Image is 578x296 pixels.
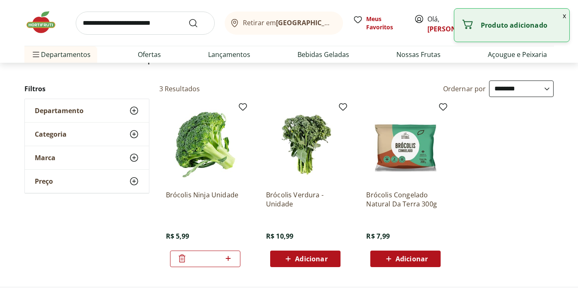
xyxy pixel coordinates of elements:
input: search [76,12,215,35]
a: [PERSON_NAME] [427,24,481,33]
a: Ofertas [138,50,161,59]
button: Departamento [25,99,149,122]
img: Hortifruti [24,10,66,35]
span: Preço [35,177,53,185]
a: Nossas Frutas [396,50,441,59]
p: Produto adicionado [481,21,563,29]
button: Adicionar [270,251,341,267]
a: Meus Favoritos [353,15,404,31]
a: Brócolis Congelado Natural Da Terra 300g [366,190,445,208]
span: Olá, [427,14,464,34]
h2: 3 Resultados [159,84,200,93]
h2: Filtros [24,81,149,97]
span: Departamentos [31,45,91,64]
h1: Mostrando resultados para: [24,50,554,64]
span: Categoria [35,130,67,138]
button: Retirar em[GEOGRAPHIC_DATA]/[GEOGRAPHIC_DATA] [225,12,343,35]
a: Bebidas Geladas [297,50,349,59]
a: Brócolis Ninja Unidade [166,190,245,208]
a: Lançamentos [208,50,250,59]
button: Fechar notificação [559,9,569,23]
label: Ordernar por [443,84,486,93]
button: Menu [31,45,41,64]
a: Açougue e Peixaria [488,50,547,59]
button: Preço [25,170,149,193]
span: Meus Favoritos [366,15,404,31]
span: Departamento [35,107,84,115]
span: Adicionar [396,256,428,262]
button: Submit Search [188,18,208,28]
span: R$ 7,99 [366,232,390,241]
a: Brócolis Verdura - Unidade [266,190,345,208]
img: Brócolis Congelado Natural Da Terra 300g [366,105,445,184]
img: Brócolis Ninja Unidade [166,105,245,184]
span: R$ 5,99 [166,232,189,241]
span: Retirar em [243,19,334,26]
button: Marca [25,146,149,169]
span: Adicionar [295,256,327,262]
b: [GEOGRAPHIC_DATA]/[GEOGRAPHIC_DATA] [276,18,415,27]
span: R$ 10,99 [266,232,293,241]
img: Brócolis Verdura - Unidade [266,105,345,184]
span: Marca [35,154,55,162]
button: Adicionar [370,251,441,267]
button: Categoria [25,123,149,146]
